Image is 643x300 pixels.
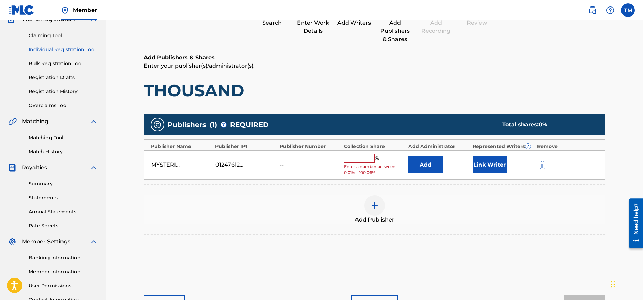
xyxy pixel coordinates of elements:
span: ? [221,122,226,127]
div: Add Recording [419,19,453,35]
img: help [606,6,614,14]
h1: THOUSAND [144,80,605,101]
span: ? [525,144,531,149]
span: % [375,154,381,163]
div: Remove [537,143,598,150]
h6: Add Publishers & Shares [144,54,605,62]
img: expand [89,163,98,172]
img: search [588,6,597,14]
a: Public Search [586,3,599,17]
p: Enter your publisher(s)/administrator(s). [144,62,605,70]
iframe: Chat Widget [609,267,643,300]
a: Annual Statements [29,208,98,215]
a: Banking Information [29,254,98,261]
a: Overclaims Tool [29,102,98,109]
a: Rate Sheets [29,222,98,229]
span: ( 1 ) [210,119,217,130]
a: User Permissions [29,282,98,289]
a: Registration Drafts [29,74,98,81]
div: Add Administrator [408,143,470,150]
div: User Menu [621,3,635,17]
a: Matching Tool [29,134,98,141]
a: Individual Registration Tool [29,46,98,53]
a: Match History [29,148,98,155]
div: Publisher Name [151,143,212,150]
img: publishers [153,120,162,129]
div: Search [255,19,289,27]
div: Publisher IPI [215,143,276,150]
a: Statements [29,194,98,201]
img: Royalties [8,163,16,172]
a: Registration History [29,88,98,95]
a: Member Information [29,268,98,275]
span: Member [73,6,97,14]
div: Drag [611,274,615,295]
span: Member Settings [22,238,70,246]
div: Help [603,3,617,17]
img: expand [89,117,98,126]
div: Add Publishers & Shares [378,19,412,43]
button: Add [408,156,443,173]
span: REQUIRED [230,119,269,130]
img: Matching [8,117,17,126]
img: Member Settings [8,238,16,246]
img: Top Rightsholder [61,6,69,14]
div: Represented Writers [473,143,534,150]
span: Royalties [22,163,47,172]
img: 12a2ab48e56ec057fbd8.svg [539,161,546,169]
a: Claiming Tool [29,32,98,39]
div: Total shares: [502,120,592,129]
button: Link Writer [473,156,507,173]
span: Publishers [168,119,206,130]
img: MLC Logo [8,5,34,15]
div: Add Writers [337,19,371,27]
div: Collection Share [344,143,405,150]
div: Review [460,19,494,27]
span: 0 % [539,121,547,128]
div: Publisher Number [280,143,341,150]
div: Enter Work Details [296,19,330,35]
img: add [371,201,379,210]
iframe: Resource Center [624,196,643,251]
img: expand [89,238,98,246]
a: Summary [29,180,98,187]
span: Matching [22,117,48,126]
span: Add Publisher [355,216,394,224]
span: Enter a number between 0.01% - 100.06% [344,163,405,176]
a: Bulk Registration Tool [29,60,98,67]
